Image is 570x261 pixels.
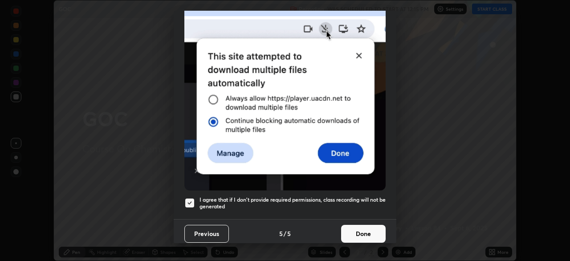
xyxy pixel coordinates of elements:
[341,225,386,243] button: Done
[284,229,286,238] h4: /
[287,229,291,238] h4: 5
[184,225,229,243] button: Previous
[199,196,386,210] h5: I agree that if I don't provide required permissions, class recording will not be generated
[279,229,283,238] h4: 5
